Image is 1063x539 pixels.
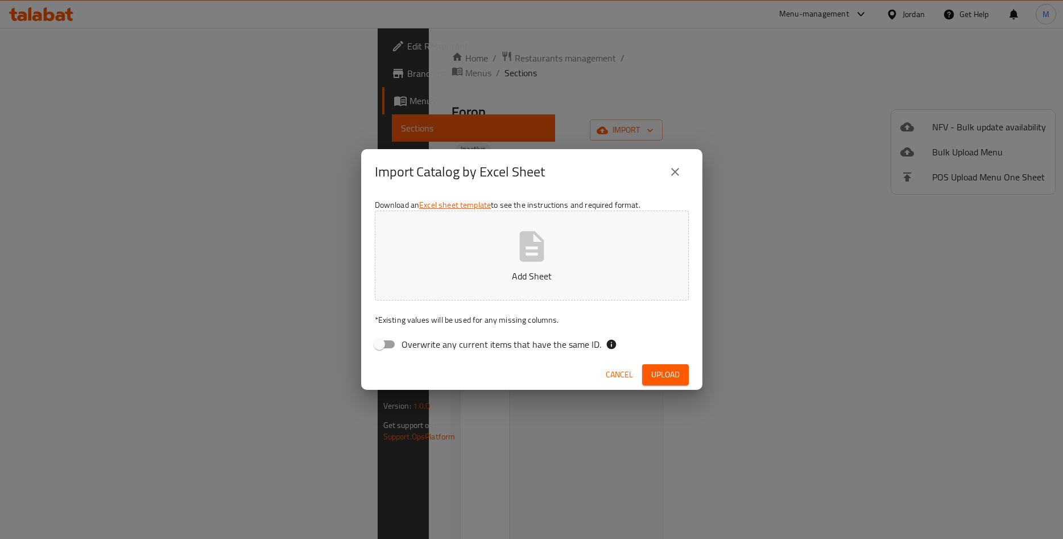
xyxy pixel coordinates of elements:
[419,198,491,212] a: Excel sheet template
[642,364,689,385] button: Upload
[361,195,702,360] div: Download an to see the instructions and required format.
[402,338,601,351] span: Overwrite any current items that have the same ID.
[606,339,617,350] svg: If the overwrite option isn't selected, then the items that match an existing ID will be ignored ...
[606,368,633,382] span: Cancel
[661,158,689,186] button: close
[375,314,689,326] p: Existing values will be used for any missing columns.
[651,368,680,382] span: Upload
[392,269,671,283] p: Add Sheet
[375,211,689,301] button: Add Sheet
[375,163,545,181] h2: Import Catalog by Excel Sheet
[601,364,638,385] button: Cancel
